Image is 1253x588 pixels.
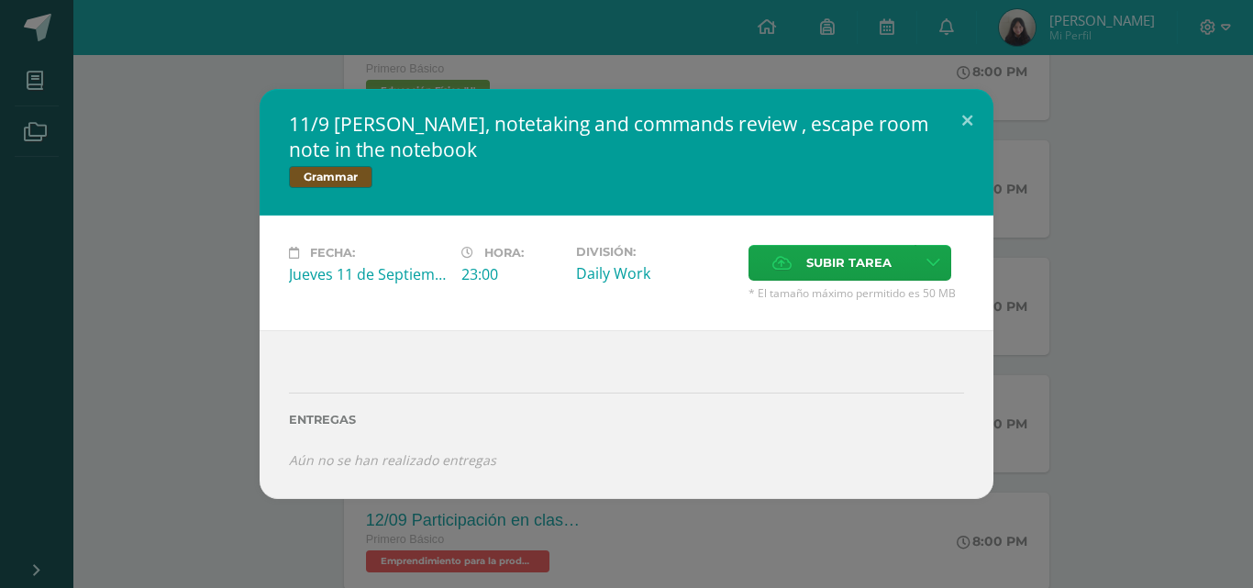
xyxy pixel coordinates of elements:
[748,285,964,301] span: * El tamaño máximo permitido es 50 MB
[576,263,734,283] div: Daily Work
[310,246,355,260] span: Fecha:
[461,264,561,284] div: 23:00
[806,246,892,280] span: Subir tarea
[289,166,372,188] span: Grammar
[289,451,496,469] i: Aún no se han realizado entregas
[289,111,964,162] h2: 11/9 [PERSON_NAME], notetaking and commands review , escape room note in the notebook
[941,89,993,151] button: Close (Esc)
[289,413,964,427] label: Entregas
[289,264,447,284] div: Jueves 11 de Septiembre
[576,245,734,259] label: División:
[484,246,524,260] span: Hora:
